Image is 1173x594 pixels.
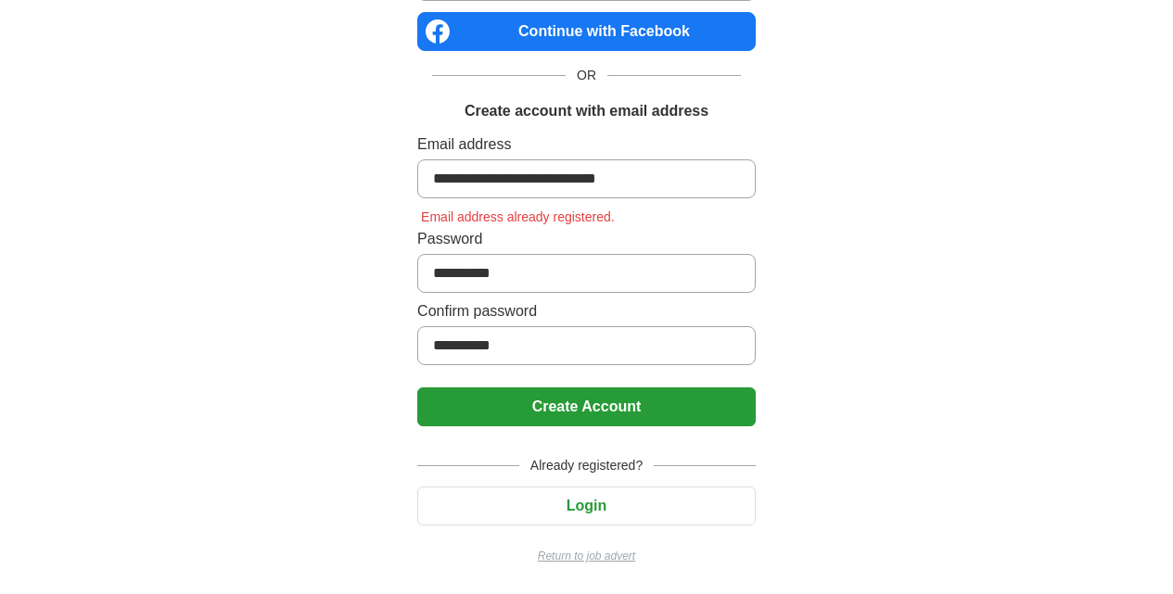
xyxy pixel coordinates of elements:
[519,456,654,475] span: Already registered?
[417,387,756,426] button: Create Account
[417,498,756,513] a: Login
[566,66,607,85] span: OR
[417,209,618,224] span: Email address already registered.
[465,100,708,122] h1: Create account with email address
[417,487,756,525] button: Login
[417,300,756,322] label: Confirm password
[417,12,756,51] a: Continue with Facebook
[417,228,756,250] label: Password
[417,548,756,564] a: Return to job advert
[417,133,756,156] label: Email address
